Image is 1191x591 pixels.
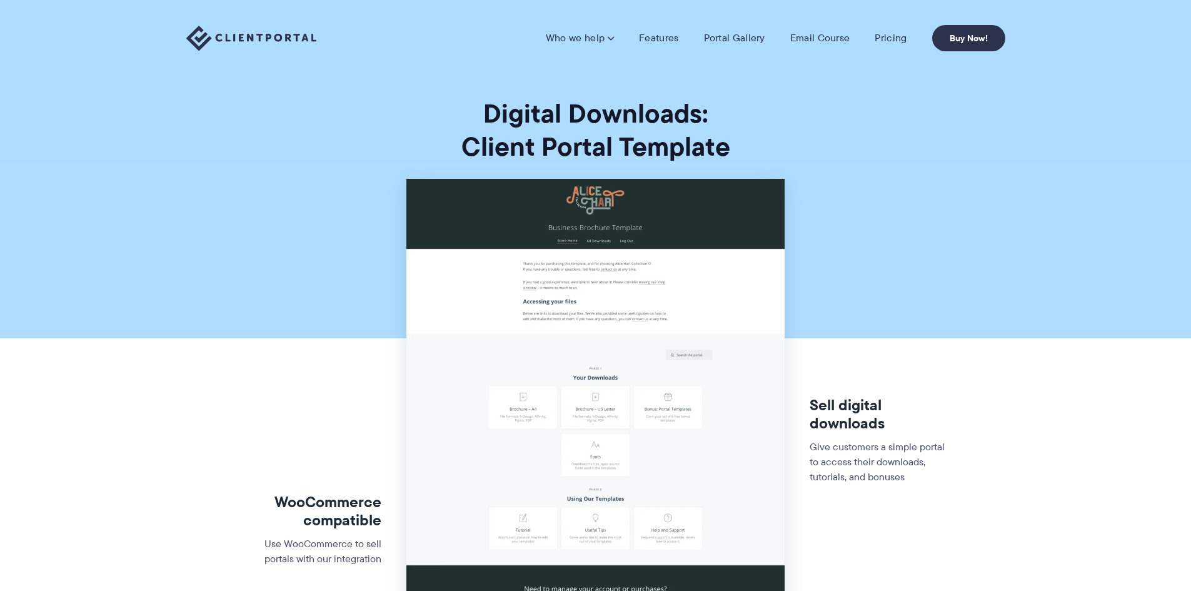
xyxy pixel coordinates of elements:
h3: Sell digital downloads [810,397,947,433]
p: Give customers a simple portal to access their downloads, tutorials, and bonuses [810,440,947,485]
a: Who we help [546,32,614,44]
h3: WooCommerce compatible [244,493,381,530]
a: Pricing [875,32,907,44]
a: Email Course [790,32,850,44]
a: Portal Gallery [704,32,765,44]
a: Buy Now! [932,25,1005,51]
a: Features [639,32,678,44]
p: Use WooCommerce to sell portals with our integration [244,537,381,567]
